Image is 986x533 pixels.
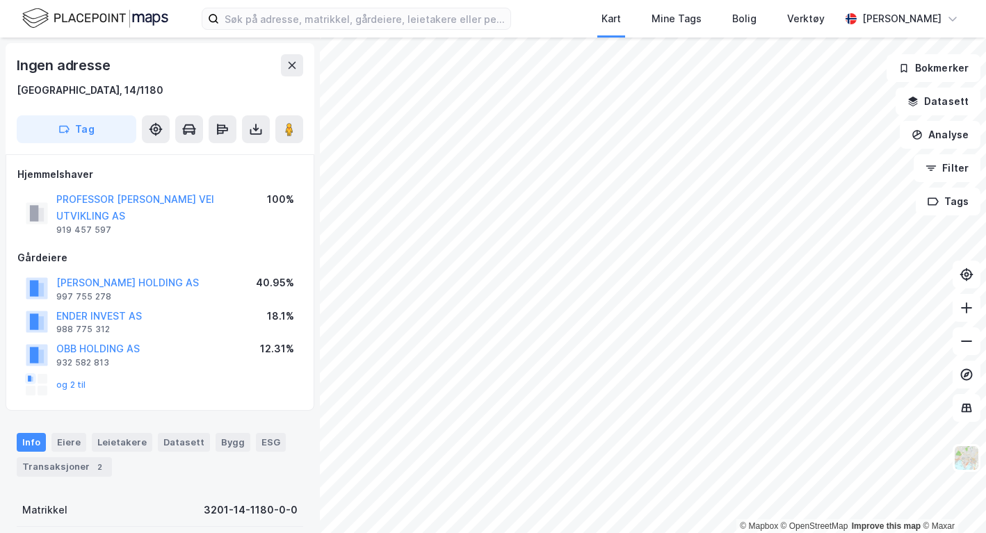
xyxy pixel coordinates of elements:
div: Bolig [732,10,757,27]
div: 12.31% [260,341,294,357]
button: Bokmerker [887,54,980,82]
div: Info [17,433,46,451]
div: 18.1% [267,308,294,325]
button: Datasett [896,88,980,115]
iframe: Chat Widget [916,466,986,533]
img: Z [953,445,980,471]
div: Matrikkel [22,502,67,518]
div: Datasett [158,433,210,451]
div: Mine Tags [652,10,702,27]
button: Filter [914,154,980,182]
div: Bygg [216,433,250,451]
div: 2 [92,460,106,474]
div: ESG [256,433,286,451]
div: 3201-14-1180-0-0 [204,502,298,518]
a: Improve this map [852,521,921,531]
div: [PERSON_NAME] [862,10,941,27]
button: Tag [17,115,136,143]
div: 919 457 597 [56,224,111,236]
div: [GEOGRAPHIC_DATA], 14/1180 [17,82,163,99]
button: Analyse [900,121,980,149]
a: OpenStreetMap [781,521,848,531]
div: Gårdeiere [17,249,302,266]
a: Mapbox [740,521,778,531]
div: 932 582 813 [56,357,109,368]
div: Hjemmelshaver [17,166,302,183]
input: Søk på adresse, matrikkel, gårdeiere, leietakere eller personer [219,8,510,29]
div: Verktøy [787,10,825,27]
button: Tags [916,188,980,215]
div: Kart [601,10,621,27]
div: 40.95% [256,274,294,291]
div: 988 775 312 [56,324,110,335]
div: Ingen adresse [17,54,113,76]
div: Leietakere [92,433,152,451]
div: 997 755 278 [56,291,111,302]
div: Eiere [51,433,86,451]
div: 100% [267,191,294,208]
img: logo.f888ab2527a4732fd821a326f86c7f29.svg [22,6,168,31]
div: Transaksjoner [17,457,112,477]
